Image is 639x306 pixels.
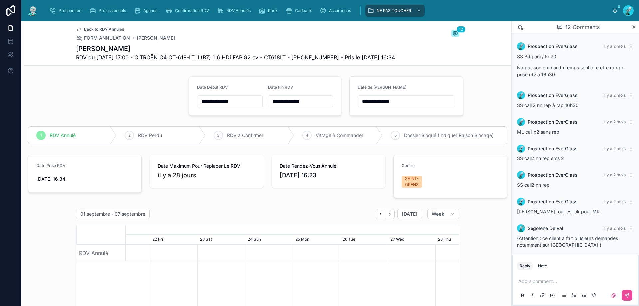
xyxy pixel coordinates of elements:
[517,155,564,161] span: SS call2 nn rep sms 2
[76,245,126,261] div: RDV Annulé
[316,132,363,139] span: Vitrage à Commander
[517,64,634,78] p: Na pas son emploi du temps souhaite etre rap pr prise rdv à 16h30
[132,5,162,17] a: Agenda
[402,211,417,217] span: [DATE]
[427,209,459,219] button: Week
[565,23,600,31] span: 12 Comments
[268,8,278,13] span: Rack
[528,198,578,205] span: Prospection EverGlass
[528,145,578,152] span: Prospection EverGlass
[535,262,550,270] button: Note
[604,226,626,231] span: Il y a 2 mois
[528,43,578,50] span: Prospection EverGlass
[84,35,130,41] span: FORM ANNULATION
[295,8,312,13] span: Cadeaux
[84,27,124,32] span: Back to RDV Annulés
[158,171,196,180] p: il y a 28 jours
[138,132,162,139] span: RDV Perdu
[397,209,422,219] button: [DATE]
[217,133,219,138] span: 3
[517,129,559,135] span: ML call x2 sans rep
[76,27,124,32] a: Back to RDV Annulés
[87,5,131,17] a: Professionnels
[99,8,126,13] span: Professionnels
[604,119,626,124] span: Il y a 2 mois
[604,44,626,49] span: Il y a 2 mois
[27,5,39,16] img: App logo
[280,171,377,180] span: [DATE] 16:23
[358,85,406,90] span: Date de [PERSON_NAME]
[284,5,317,17] a: Cadeaux
[226,8,251,13] span: RDV Annulés
[245,235,293,245] div: 24 Sun
[227,132,263,139] span: RDV à Confirmer
[377,8,411,13] span: NE PAS TOUCHER
[528,92,578,99] span: Prospection EverGlass
[517,209,600,214] span: [PERSON_NAME] tout est ok pour MR
[80,211,145,217] h2: 01 septembre - 07 septembre
[293,235,340,245] div: 25 Mon
[365,5,425,17] a: NE PAS TOUCHER
[164,5,214,17] a: Confirmation RDV
[59,8,81,13] span: Prospection
[405,176,419,188] div: SAINT-ORENS
[197,235,245,245] div: 23 Sat
[517,53,634,60] p: SS Bdg oui / Fr 70
[604,172,626,177] span: Il y a 2 mois
[318,5,356,17] a: Assurances
[435,235,483,245] div: 28 Thu
[36,176,133,182] span: [DATE] 16:34
[404,132,494,139] span: Dossier Bloqué (Indiquer Raison Blocage)
[175,8,209,13] span: Confirmation RDV
[150,235,197,245] div: 22 Fri
[457,26,465,33] span: 12
[451,30,459,38] button: 12
[47,5,86,17] a: Prospection
[517,182,550,188] span: SS call2 nn rep
[40,133,42,138] span: 1
[604,199,626,204] span: Il y a 2 mois
[402,163,415,168] span: Centre
[103,235,150,245] div: 21 Thu
[158,163,256,169] span: Date Maximum Pour Replacer Le RDV
[128,133,131,138] span: 2
[340,235,388,245] div: 26 Tue
[76,53,395,61] span: RDV du [DATE] 17:00 - CITROËN C4 CT-618-LT II (B7) 1.6 HDi FAP 92 cv - CT618LT - [PHONE_NUMBER] -...
[329,8,351,13] span: Assurances
[538,263,547,269] div: Note
[197,85,228,90] span: Date Début RDV
[306,133,308,138] span: 4
[143,8,158,13] span: Agenda
[432,211,444,217] span: Week
[76,35,130,41] a: FORM ANNULATION
[604,146,626,151] span: Il y a 2 mois
[44,3,612,18] div: scrollable content
[50,132,76,139] span: RDV Annulé
[76,44,395,53] h1: [PERSON_NAME]
[268,85,293,90] span: Date Fin RDV
[517,235,618,248] span: (Attention : ce client a fait plusieurs demandes notamment sur [GEOGRAPHIC_DATA] )
[528,119,578,125] span: Prospection EverGlass
[394,133,397,138] span: 5
[388,235,435,245] div: 27 Wed
[528,225,563,232] span: Ségolène Delval
[604,93,626,98] span: Il y a 2 mois
[528,172,578,178] span: Prospection EverGlass
[280,163,377,169] span: Date Rendez-Vous Annulé
[36,163,66,168] span: Date Prise RDV
[517,262,533,270] button: Reply
[517,102,579,108] span: SS call 2 nn rep à rap 16h30
[215,5,255,17] a: RDV Annulés
[257,5,282,17] a: Rack
[137,35,175,41] a: [PERSON_NAME]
